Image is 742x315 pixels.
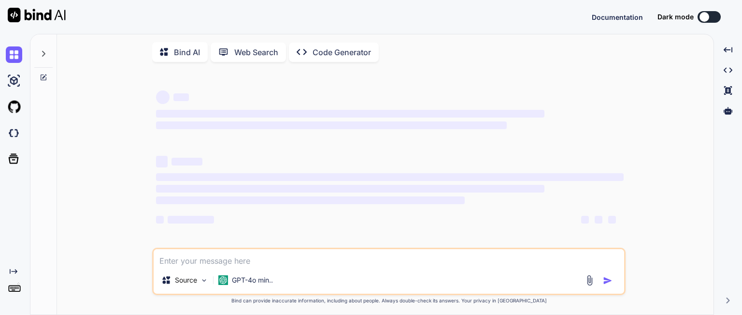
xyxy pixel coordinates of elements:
[156,196,465,204] span: ‌
[6,46,22,63] img: chat
[313,46,371,58] p: Code Generator
[171,158,202,165] span: ‌
[156,173,624,181] span: ‌
[156,110,544,118] span: ‌
[657,12,694,22] span: Dark mode
[152,297,626,304] p: Bind can provide inaccurate information, including about people. Always double-check its answers....
[156,156,168,167] span: ‌
[595,216,602,224] span: ‌
[156,185,544,193] span: ‌
[584,275,595,286] img: attachment
[156,90,170,104] span: ‌
[592,13,643,21] span: Documentation
[592,12,643,22] button: Documentation
[156,121,507,129] span: ‌
[156,216,164,224] span: ‌
[175,275,197,285] p: Source
[218,275,228,285] img: GPT-4o mini
[581,216,589,224] span: ‌
[603,276,613,285] img: icon
[8,8,66,22] img: Bind AI
[234,46,278,58] p: Web Search
[168,216,214,224] span: ‌
[174,46,200,58] p: Bind AI
[232,275,273,285] p: GPT-4o min..
[6,99,22,115] img: githubLight
[173,93,189,101] span: ‌
[6,125,22,141] img: darkCloudIdeIcon
[200,276,208,285] img: Pick Models
[6,73,22,89] img: ai-studio
[608,216,616,224] span: ‌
